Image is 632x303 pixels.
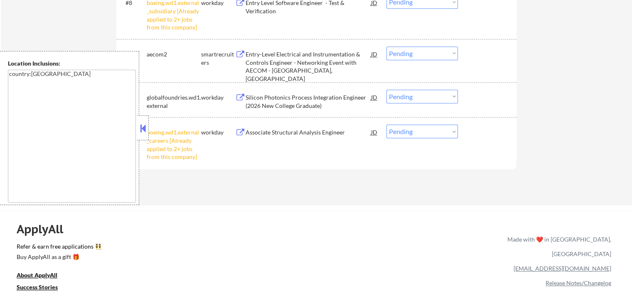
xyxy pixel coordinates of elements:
[17,283,58,291] u: Success Stories
[246,50,371,83] div: Entry-Level Electrical and Instrumentation & Controls Engineer - Networking Event with AECOM - [G...
[201,128,235,137] div: workday
[125,50,140,59] div: #9
[17,222,73,236] div: ApplyAll
[17,254,100,260] div: Buy ApplyAll as a gift 🎁
[546,279,611,286] a: Release Notes/Changelog
[147,93,201,110] div: globalfoundries.wd1.external
[201,93,235,102] div: workday
[147,50,201,59] div: aecom2
[147,128,201,161] div: boeing.wd1.external_careers [Already applied to 2+ jobs from this company]
[246,128,371,137] div: Associate Structural Analysis Engineer
[370,90,379,105] div: JD
[8,59,136,68] div: Location Inclusions:
[17,271,69,281] a: About ApplyAll
[514,265,611,272] a: [EMAIL_ADDRESS][DOMAIN_NAME]
[246,93,371,110] div: Silicon Photonics Process Integration Engineer (2026 New College Graduate)
[17,252,100,263] a: Buy ApplyAll as a gift 🎁
[17,244,334,252] a: Refer & earn free applications 👯‍♀️
[17,271,57,279] u: About ApplyAll
[504,232,611,261] div: Made with ❤️ in [GEOGRAPHIC_DATA], [GEOGRAPHIC_DATA]
[17,283,69,293] a: Success Stories
[370,46,379,61] div: JD
[201,50,235,66] div: smartrecruiters
[370,125,379,139] div: JD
